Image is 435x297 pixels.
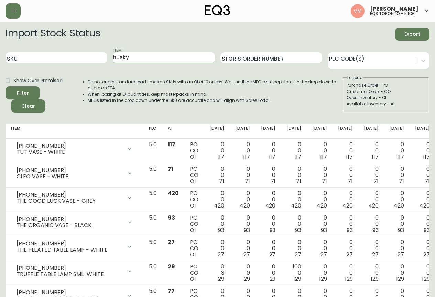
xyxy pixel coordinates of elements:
span: 93 [347,226,353,234]
td: 5.0 [143,236,162,261]
th: [DATE] [281,124,307,139]
div: 0 0 [364,190,379,209]
div: 0 0 [364,215,379,233]
td: 5.0 [143,188,162,212]
h5: eq3 toronto - king [370,12,414,16]
td: 5.0 [143,139,162,163]
th: PLC [143,124,162,139]
button: Export [395,28,429,41]
div: 0 0 [338,239,353,258]
span: 93 [398,226,404,234]
span: 27 [346,251,353,258]
span: 93 [424,226,430,234]
div: [PHONE_NUMBER] [17,216,123,222]
span: 71 [168,165,173,173]
span: 27 [372,251,379,258]
span: 27 [320,251,327,258]
button: Filter [6,86,40,99]
div: 0 0 [286,239,301,258]
div: 100 0 [286,264,301,282]
span: 420 [265,202,276,210]
div: [PHONE_NUMBER]THE PLEATED TABLE LAMP - WHITE [11,239,138,254]
span: Show Over Promised [13,77,63,84]
div: CLEO VASE - WHITE [17,173,123,180]
span: 27 [168,238,175,246]
div: 0 0 [261,166,276,184]
div: THE PLEATED TABLE LAMP - WHITE [17,247,123,253]
div: 0 0 [415,264,430,282]
span: 93 [321,226,327,234]
li: MFGs listed in the drop down under the SKU are accurate and will align with Sales Portal. [88,97,342,104]
span: 117 [217,153,224,161]
div: PO CO [190,190,198,209]
button: Clear [11,99,45,113]
div: 0 0 [261,239,276,258]
div: 0 0 [209,166,224,184]
div: Purchase Order - PO [347,82,425,88]
div: 0 0 [235,264,250,282]
span: 93 [295,226,301,234]
span: 420 [342,202,353,210]
div: 0 0 [364,141,379,160]
div: 0 0 [389,166,404,184]
div: 0 0 [338,166,353,184]
span: 27 [423,251,430,258]
span: 71 [322,177,327,185]
div: 0 0 [338,215,353,233]
div: 0 0 [286,166,301,184]
span: 129 [371,275,379,283]
span: 129 [293,275,301,283]
td: 5.0 [143,163,162,188]
span: OI [190,226,196,234]
span: 129 [396,275,404,283]
th: [DATE] [358,124,384,139]
div: [PHONE_NUMBER] [17,265,123,271]
span: 71 [296,177,301,185]
span: 29 [168,263,175,271]
span: 129 [319,275,327,283]
div: 0 0 [415,215,430,233]
div: 0 0 [415,141,430,160]
span: 27 [398,251,404,258]
span: 71 [399,177,404,185]
span: 117 [346,153,353,161]
div: [PHONE_NUMBER]THE GOOD LUCK VASE - GREY [11,190,138,205]
div: 0 0 [312,239,327,258]
div: [PHONE_NUMBER] [17,289,123,296]
div: 0 0 [209,215,224,233]
div: 0 0 [235,215,250,233]
div: 0 0 [261,215,276,233]
th: [DATE] [204,124,230,139]
span: 117 [320,153,327,161]
span: 27 [243,251,250,258]
div: 0 0 [312,141,327,160]
span: 71 [425,177,430,185]
span: 71 [373,177,379,185]
div: 0 0 [235,190,250,209]
div: [PHONE_NUMBER] [17,143,123,149]
div: 0 0 [235,141,250,160]
div: 0 0 [338,264,353,282]
div: 0 0 [415,166,430,184]
span: 420 [240,202,250,210]
div: [PHONE_NUMBER] [17,192,123,198]
div: THE GOOD LUCK VASE - GREY [17,198,123,204]
div: TRUFFLE TABLE LAMP SML-WHITE [17,271,123,277]
span: OI [190,251,196,258]
div: 0 0 [415,239,430,258]
span: 117 [294,153,301,161]
span: Export [401,30,424,39]
div: TUT VASE - WHITE [17,149,123,155]
span: OI [190,202,196,210]
th: [DATE] [230,124,255,139]
span: 129 [422,275,430,283]
span: Clear [17,102,40,110]
span: 29 [270,275,276,283]
img: 0f63483a436850f3a2e29d5ab35f16df [351,4,365,18]
th: [DATE] [384,124,410,139]
div: PO CO [190,215,198,233]
span: 420 [168,189,179,197]
span: OI [190,153,196,161]
th: AI [162,124,184,139]
span: 117 [372,153,379,161]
